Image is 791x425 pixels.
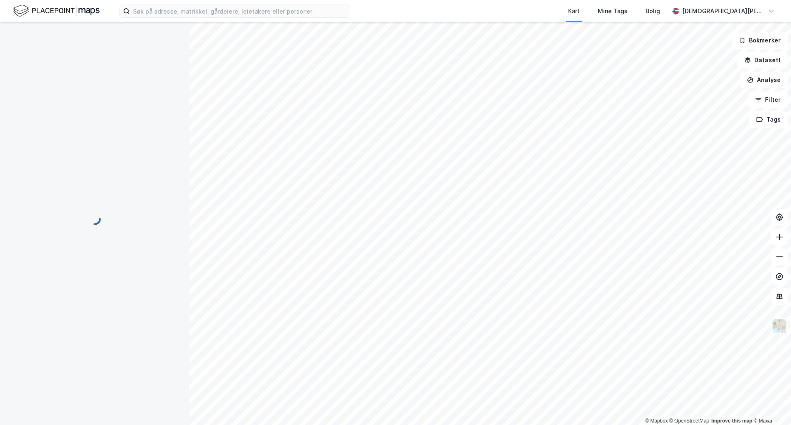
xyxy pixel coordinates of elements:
button: Tags [749,111,788,128]
img: spinner.a6d8c91a73a9ac5275cf975e30b51cfb.svg [88,212,101,225]
iframe: Chat Widget [750,385,791,425]
div: [DEMOGRAPHIC_DATA][PERSON_NAME] [682,6,765,16]
button: Datasett [737,52,788,68]
div: Bolig [646,6,660,16]
div: Kontrollprogram for chat [750,385,791,425]
button: Bokmerker [732,32,788,49]
div: Kart [568,6,580,16]
button: Filter [748,92,788,108]
a: OpenStreetMap [669,418,709,424]
div: Mine Tags [598,6,627,16]
button: Analyse [740,72,788,88]
img: logo.f888ab2527a4732fd821a326f86c7f29.svg [13,4,100,18]
a: Mapbox [645,418,668,424]
img: Z [772,318,787,334]
input: Søk på adresse, matrikkel, gårdeiere, leietakere eller personer [130,5,350,17]
a: Improve this map [711,418,752,424]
